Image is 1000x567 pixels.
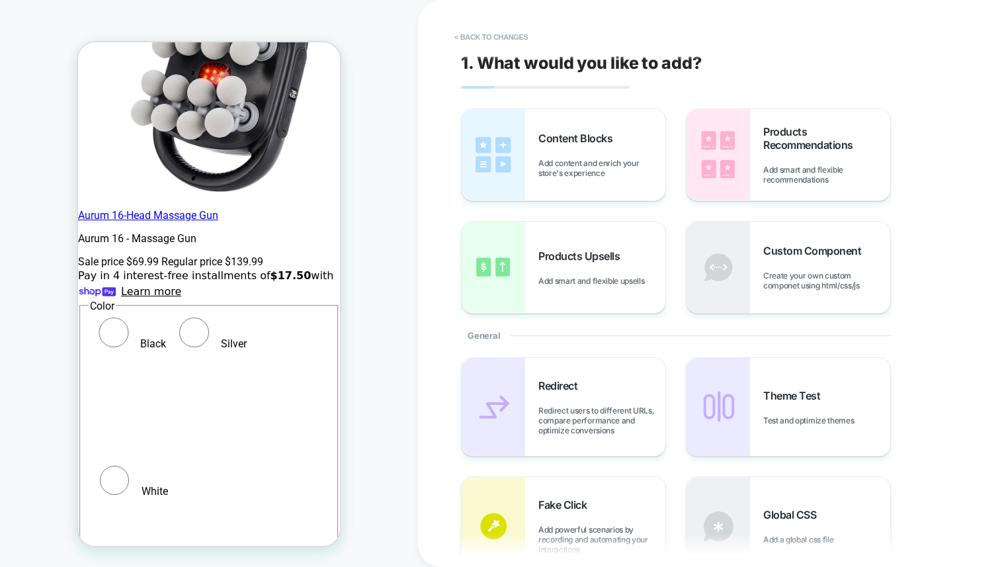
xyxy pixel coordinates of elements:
[538,525,665,554] span: Add powerful scenarios by recording and automating your interactions
[763,271,890,290] span: Create your own custom componet using html/css/js
[538,158,665,178] span: Add content and enrich your store's experience
[763,415,860,425] span: Test and optimize themes
[763,244,868,257] span: Custom Component
[448,26,535,48] button: < Back to changes
[14,275,58,305] input: Black
[538,276,651,286] span: Add smart and flexible upsells
[63,443,90,455] span: White
[538,132,619,145] span: Content Blocks
[538,379,584,392] span: Redirect
[62,295,88,308] span: Black
[143,295,169,308] span: Silver
[147,213,185,226] span: $139.99
[763,508,823,521] span: Global CSS
[14,423,59,453] input: White
[763,535,840,545] span: Add a global css file
[83,213,144,226] span: Regular price
[461,53,702,73] span: 1. What would you like to add?
[763,389,827,402] span: Theme Test
[48,213,81,226] span: $69.99
[94,275,138,305] input: Silver
[763,125,890,152] span: Products Recommendations
[538,406,665,435] span: Redirect users to different URLs, compare performance and optimize conversions
[538,249,626,263] span: Products Upsells
[11,257,38,270] legend: Color
[763,165,890,185] span: Add smart and flexible recommendations
[461,314,891,357] div: General
[538,498,593,511] span: Fake Click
